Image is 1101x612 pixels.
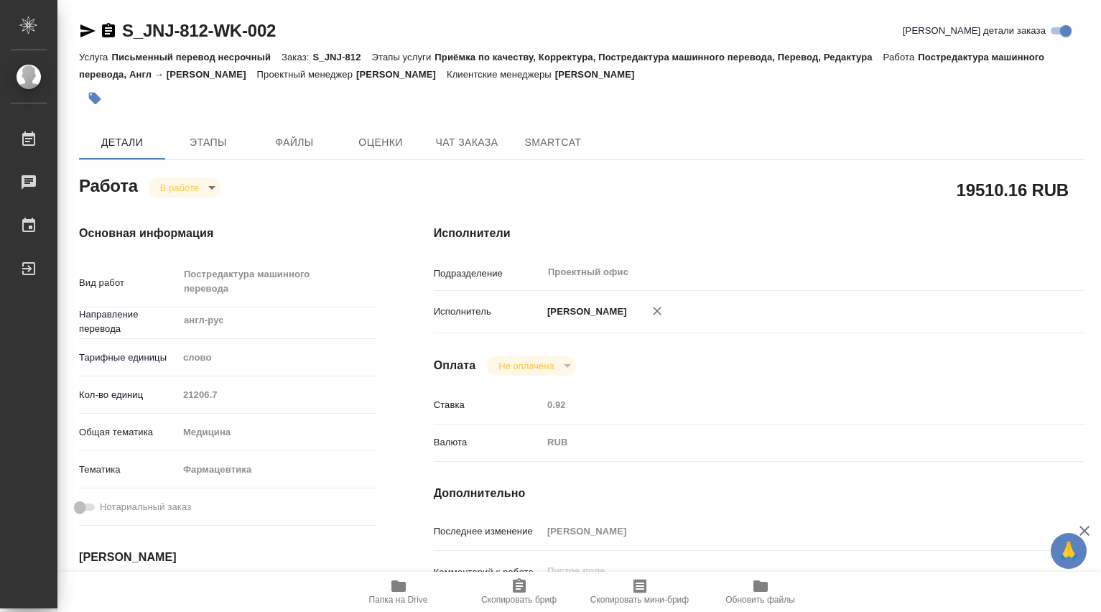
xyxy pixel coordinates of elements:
p: S_JNJ-812 [312,52,371,62]
span: Этапы [174,134,243,152]
h2: Работа [79,172,138,198]
h4: [PERSON_NAME] [79,549,376,566]
button: Обновить файлы [700,572,821,612]
div: RUB [542,430,1031,455]
span: Чат заказа [432,134,501,152]
p: Исполнитель [434,305,542,319]
p: Письменный перевод несрочный [111,52,282,62]
p: Тарифные единицы [79,351,178,365]
button: Добавить тэг [79,83,111,114]
input: Пустое поле [178,384,376,405]
button: Не оплачена [494,360,558,372]
input: Пустое поле [542,394,1031,415]
span: Скопировать бриф [481,595,557,605]
p: Валюта [434,435,542,450]
button: Скопировать мини-бриф [580,572,700,612]
p: [PERSON_NAME] [555,69,646,80]
span: Скопировать мини-бриф [590,595,689,605]
button: 🙏 [1051,533,1087,569]
p: Комментарий к работе [434,565,542,580]
p: Подразделение [434,266,542,281]
p: Этапы услуги [372,52,435,62]
span: SmartCat [519,134,587,152]
span: Детали [88,134,157,152]
p: Проектный менеджер [257,69,356,80]
p: Последнее изменение [434,524,542,539]
p: Кол-во единиц [79,388,178,402]
span: Обновить файлы [725,595,795,605]
h4: Основная информация [79,225,376,242]
p: Ставка [434,398,542,412]
p: Общая тематика [79,425,178,440]
div: В работе [149,178,220,198]
span: Оценки [346,134,415,152]
span: 🙏 [1056,536,1081,566]
a: S_JNJ-812-WK-002 [122,21,276,40]
h2: 19510.16 RUB [957,177,1069,202]
input: Пустое поле [542,521,1031,542]
div: Фармацевтика [178,458,376,482]
button: Удалить исполнителя [641,295,673,327]
p: Работа [883,52,919,62]
span: [PERSON_NAME] детали заказа [903,24,1046,38]
p: [PERSON_NAME] [356,69,447,80]
p: Вид работ [79,276,178,290]
button: В работе [156,182,203,194]
button: Скопировать ссылку для ЯМессенджера [79,22,96,40]
p: [PERSON_NAME] [542,305,627,319]
p: Приёмка по качеству, Корректура, Постредактура машинного перевода, Перевод, Редактура [435,52,883,62]
span: Нотариальный заказ [100,500,191,514]
div: Медицина [178,420,376,445]
div: В работе [487,356,575,376]
div: слово [178,346,376,370]
button: Папка на Drive [338,572,459,612]
p: Заказ: [282,52,312,62]
p: Направление перевода [79,307,178,336]
span: Папка на Drive [369,595,428,605]
h4: Дополнительно [434,485,1085,502]
span: Файлы [260,134,329,152]
p: Услуга [79,52,111,62]
button: Скопировать бриф [459,572,580,612]
h4: Оплата [434,357,476,374]
p: Тематика [79,463,178,477]
button: Скопировать ссылку [100,22,117,40]
h4: Исполнители [434,225,1085,242]
p: Клиентские менеджеры [447,69,555,80]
